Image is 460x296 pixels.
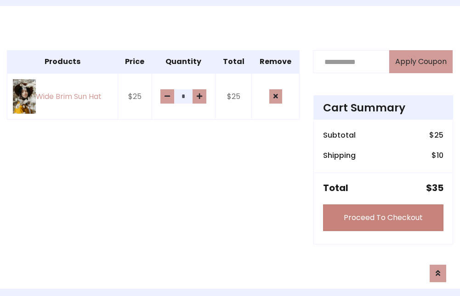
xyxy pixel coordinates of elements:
[215,51,252,74] th: Total
[429,131,443,139] h6: $
[323,204,443,231] a: Proceed To Checkout
[118,51,152,74] th: Price
[323,131,356,139] h6: Subtotal
[323,101,443,114] h4: Cart Summary
[7,51,118,74] th: Products
[323,182,348,193] h5: Total
[437,150,443,161] span: 10
[432,151,443,160] h6: $
[13,79,112,114] a: Wide Brim Sun Hat
[389,50,453,73] button: Apply Coupon
[252,51,300,74] th: Remove
[215,73,252,120] td: $25
[152,51,215,74] th: Quantity
[118,73,152,120] td: $25
[426,182,443,193] h5: $
[323,151,356,160] h6: Shipping
[434,130,443,140] span: 25
[432,181,443,194] span: 35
